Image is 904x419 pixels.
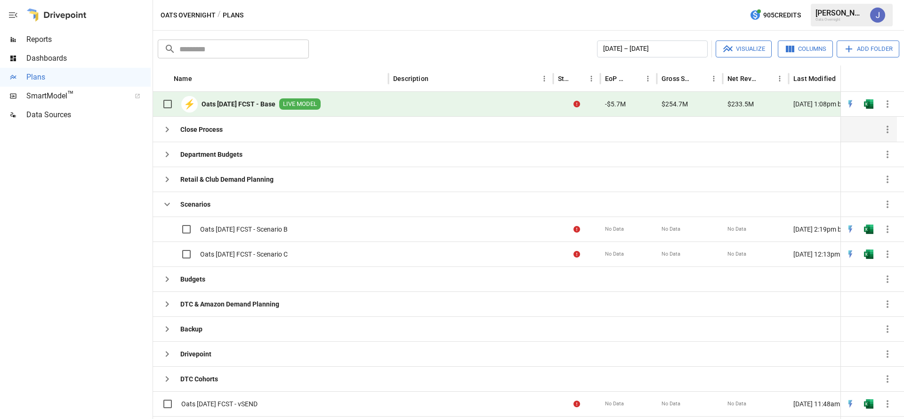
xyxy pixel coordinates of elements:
div: Open in Excel [864,250,873,259]
button: Sort [572,72,585,85]
button: Columns [778,40,833,57]
span: 905 Credits [763,9,801,21]
span: Reports [26,34,151,45]
span: Oats [DATE] FCST - vSEND [181,399,258,409]
span: No Data [727,400,746,408]
span: $254.7M [662,99,688,109]
img: excel-icon.76473adf.svg [864,250,873,259]
div: Open in Excel [864,99,873,109]
img: Jeff Feng [870,8,885,23]
span: No Data [605,400,624,408]
img: excel-icon.76473adf.svg [864,225,873,234]
span: No Data [605,250,624,258]
button: Sort [884,72,897,85]
div: Open in Excel [864,225,873,234]
img: excel-icon.76473adf.svg [864,99,873,109]
span: $233.5M [727,99,754,109]
button: Sort [837,72,850,85]
b: Scenarios [180,200,210,209]
button: Net Revenue column menu [773,72,786,85]
div: Open in Quick Edit [846,399,855,409]
button: Gross Sales column menu [707,72,720,85]
span: Dashboards [26,53,151,64]
button: Description column menu [538,72,551,85]
b: Budgets [180,274,205,284]
div: [PERSON_NAME] [815,8,864,17]
span: ™ [67,89,74,101]
b: Close Process [180,125,223,134]
button: Visualize [716,40,772,57]
button: Jeff Feng [864,2,891,28]
div: / [218,9,221,21]
button: Sort [429,72,443,85]
span: No Data [727,226,746,233]
button: Sort [694,72,707,85]
img: excel-icon.76473adf.svg [864,399,873,409]
span: No Data [662,226,680,233]
img: quick-edit-flash.b8aec18c.svg [846,225,855,234]
div: Error during sync. [573,99,580,109]
button: Status column menu [585,72,598,85]
b: DTC & Amazon Demand Planning [180,299,279,309]
button: Sort [760,72,773,85]
div: Description [393,75,428,82]
button: [DATE] – [DATE] [597,40,708,57]
button: EoP Cash column menu [641,72,654,85]
span: SmartModel [26,90,124,102]
div: Error during sync. [573,250,580,259]
div: Status [558,75,571,82]
button: Add Folder [837,40,899,57]
span: Data Sources [26,109,151,121]
button: Oats Overnight [161,9,216,21]
div: Last Modified [793,75,836,82]
div: Open in Quick Edit [846,250,855,259]
span: No Data [662,250,680,258]
b: Backup [180,324,202,334]
b: Department Budgets [180,150,242,159]
div: Net Revenue [727,75,759,82]
span: LIVE MODEL [279,100,321,109]
div: Error during sync. [573,225,580,234]
div: Name [174,75,192,82]
button: 905Credits [746,7,805,24]
div: Open in Quick Edit [846,99,855,109]
div: EoP Cash [605,75,627,82]
button: Sort [628,72,641,85]
b: Oats [DATE] FCST - Base [202,99,275,109]
span: Plans [26,72,151,83]
div: Oats Overnight [815,17,864,22]
img: quick-edit-flash.b8aec18c.svg [846,399,855,409]
div: Error during sync. [573,399,580,409]
span: No Data [662,400,680,408]
b: DTC Cohorts [180,374,218,384]
span: No Data [605,226,624,233]
div: Gross Sales [662,75,693,82]
b: Retail & Club Demand Planning [180,175,274,184]
span: Oats [DATE] FCST - Scenario C [200,250,288,259]
div: ⚡ [181,96,198,113]
span: No Data [727,250,746,258]
div: Open in Excel [864,399,873,409]
span: Oats [DATE] FCST - Scenario B [200,225,288,234]
b: Drivepoint [180,349,211,359]
div: Open in Quick Edit [846,225,855,234]
span: -$5.7M [605,99,626,109]
img: quick-edit-flash.b8aec18c.svg [846,250,855,259]
img: quick-edit-flash.b8aec18c.svg [846,99,855,109]
button: Sort [193,72,206,85]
